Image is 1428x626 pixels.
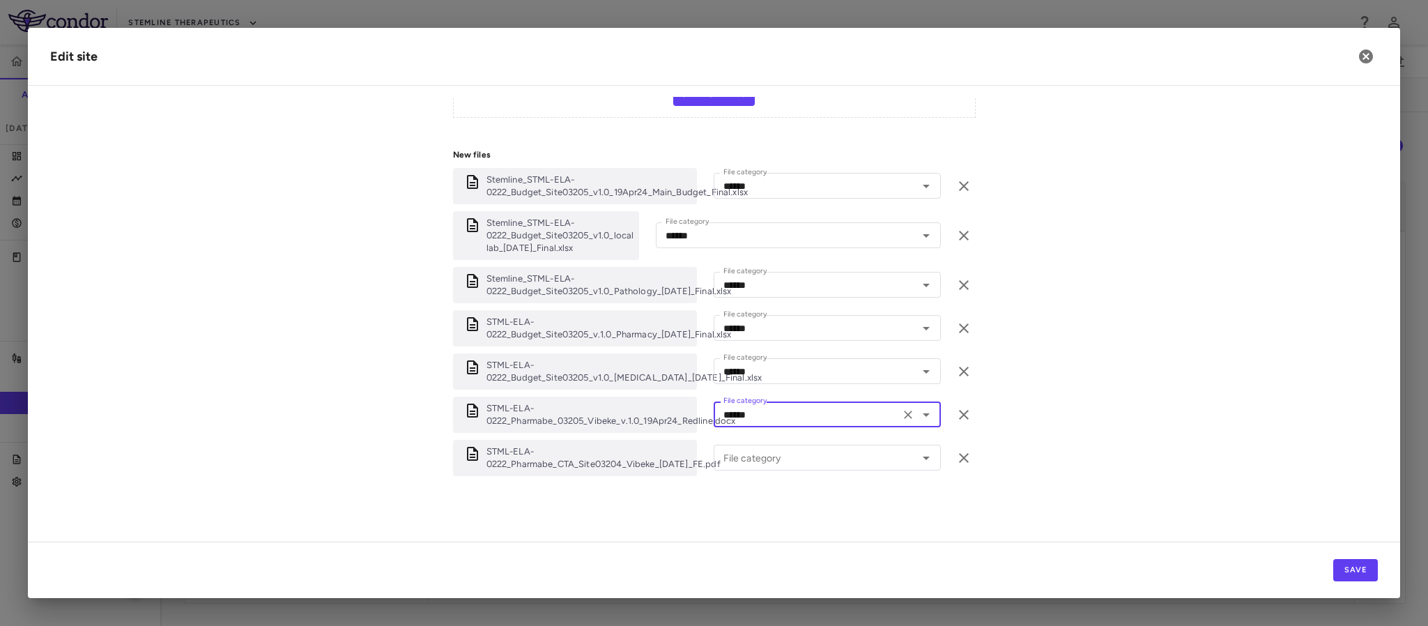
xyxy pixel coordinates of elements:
button: Remove [952,446,976,470]
p: STML-ELA-0222_Pharmabe_CTA_Site03204_Vibeke_17May24_FE.pdf [486,445,721,471]
p: Stemline_STML-ELA-0222_Budget_Site03205_v1.0_local lab_19Apr24_Final.xlsx [486,217,634,254]
label: File category [723,309,767,321]
p: STML-ELA-0222_Budget_Site03205_v.1.0_Pharmacy_19Apr24_Final.xlsx [486,316,732,341]
label: File category [723,395,767,407]
button: Save [1333,559,1378,581]
p: STML-ELA-0222_Budget_Site03205_v1.0_Radiology_19Apr24_Final.xlsx [486,359,762,384]
button: Remove [952,273,976,297]
button: Open [916,176,936,196]
button: Open [916,405,936,425]
div: Edit site [50,47,98,66]
p: New files [453,148,976,161]
button: Clear [898,405,918,425]
button: Remove [952,316,976,340]
button: Remove [952,360,976,383]
label: File category [666,216,709,228]
p: Stemline_STML-ELA-0222_Budget_Site03205_v1.0_19Apr24_Main_Budget_Final.xlsx [486,174,748,199]
p: STML-ELA-0222_Pharmabe_03205_Vibeke_v.1.0_19Apr24_Redline.docx [486,402,736,427]
button: Open [916,275,936,295]
button: Open [916,226,936,245]
label: File category [723,266,767,277]
label: File category [723,352,767,364]
button: Remove [952,224,976,247]
label: File category [723,167,767,178]
p: Stemline_STML-ELA-0222_Budget_Site03205_v1.0_Pathology_19Apr24_Final.xlsx [486,273,732,298]
button: Open [916,448,936,468]
button: Remove [952,174,976,198]
button: Open [916,362,936,381]
button: Remove [952,403,976,427]
button: Open [916,319,936,338]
